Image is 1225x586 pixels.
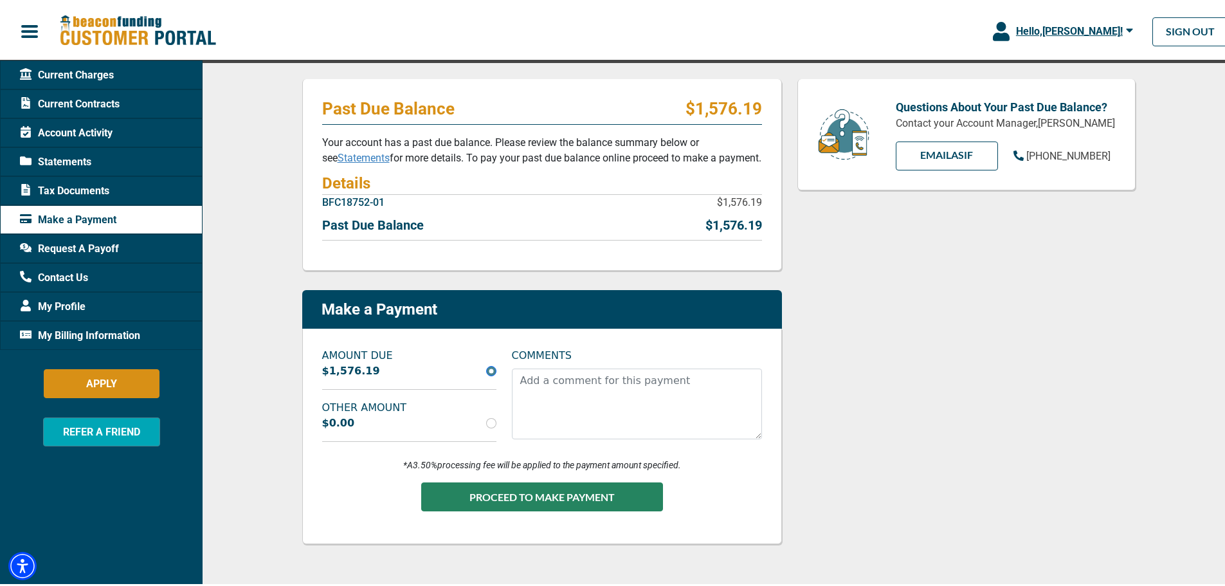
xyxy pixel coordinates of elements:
p: Past Due Balance [322,96,455,116]
span: My Billing Information [20,325,140,341]
p: Questions About Your Past Due Balance? [896,96,1116,113]
span: [PHONE_NUMBER] [1026,147,1111,160]
p: $1,576.19 [717,192,762,208]
i: *A 3.50% processing fee will be applied to the payment amount specified. [403,457,681,468]
span: Current Contracts [20,94,120,109]
a: [PHONE_NUMBER] [1013,146,1111,161]
span: My Profile [20,297,86,312]
span: Statements [20,152,91,167]
p: Past Due Balance [322,213,424,232]
label: $1,576.19 [322,361,380,376]
button: APPLY [44,367,159,396]
label: COMMENTS [512,345,572,361]
p: Your account has a past due balance. Please review the balance summary below or see for more deta... [322,133,762,163]
img: Beacon Funding Customer Portal Logo [59,12,216,45]
p: $1,576.19 [685,96,762,116]
span: Tax Documents [20,181,109,196]
p: $1,576.19 [705,213,762,232]
span: Hello, [PERSON_NAME] ! [1016,23,1123,35]
span: Request A Payoff [20,239,119,254]
p: Contact your Account Manager, [PERSON_NAME] [896,113,1116,129]
p: Make a Payment [322,298,437,316]
div: Accessibility Menu [8,549,37,578]
a: Statements [338,149,390,161]
a: EMAILAsif [896,139,998,168]
span: Current Charges [20,65,114,80]
span: Account Activity [20,123,113,138]
button: REFER A FRIEND [43,415,160,444]
button: PROCEED TO MAKE PAYMENT [421,480,663,509]
span: Make a Payment [20,210,116,225]
h4: Details [322,170,762,192]
label: AMOUNT DUE [314,345,504,361]
span: Contact Us [20,268,88,283]
label: $0.00 [322,413,355,428]
label: OTHER AMOUNT [314,398,504,413]
p: BFC18752-01 [322,192,385,208]
img: customer-service.png [815,105,873,159]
